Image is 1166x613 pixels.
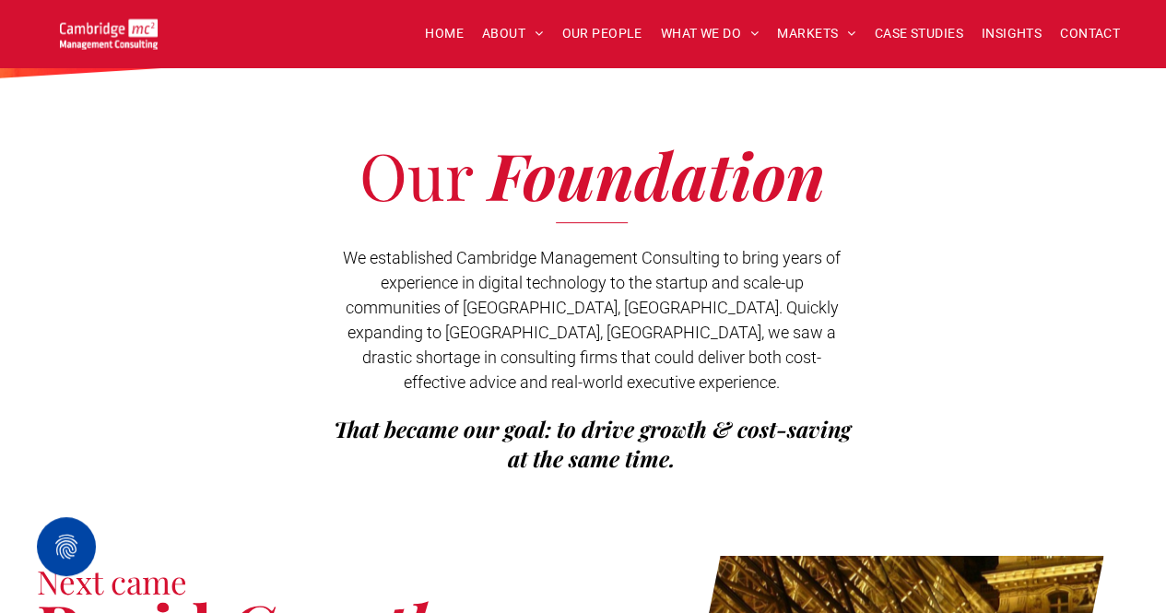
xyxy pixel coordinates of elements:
a: CONTACT [1051,19,1129,48]
a: INSIGHTS [972,19,1051,48]
span: That became our goal: to drive growth & cost-saving at the same time. [334,414,851,473]
a: WHAT WE DO [652,19,769,48]
a: MARKETS [768,19,865,48]
a: OUR PEOPLE [552,19,651,48]
a: ABOUT [473,19,553,48]
img: Go to Homepage [60,18,158,49]
a: Your Business Transformed | Cambridge Management Consulting [60,21,158,41]
span: Our [359,131,473,218]
a: CASE STUDIES [866,19,972,48]
span: Next came [37,560,187,603]
span: We established Cambridge Management Consulting to bring years of experience in digital technology... [343,248,841,392]
span: Foundation [489,131,825,218]
a: HOME [416,19,473,48]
